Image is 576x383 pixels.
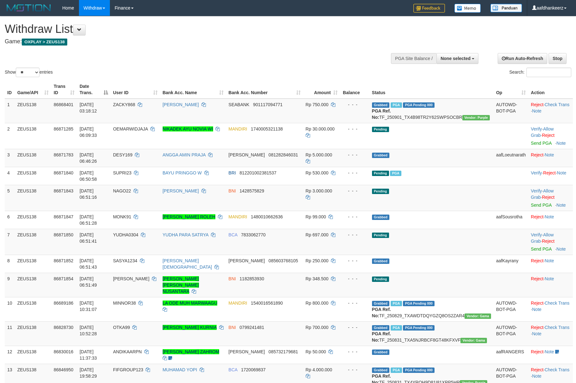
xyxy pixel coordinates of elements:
span: SASYA1234 [113,258,137,263]
h4: Game: [5,39,378,45]
a: YUDHA PARA SATRYA [163,232,208,237]
td: ZEUS138 [15,255,51,273]
span: Rp 348.500 [306,276,328,281]
span: Vendor URL: https://trx31.1velocity.biz [460,338,487,343]
img: Feedback.jpg [413,4,445,13]
td: aafKayrany [494,255,528,273]
td: 9 [5,273,15,297]
td: 6 [5,211,15,229]
th: User ID: activate to sort column ascending [111,81,160,99]
span: FIFGROUP123 [113,367,143,372]
a: [PERSON_NAME] [163,188,199,193]
span: 86871854 [54,276,73,281]
td: ZEUS138 [15,346,51,364]
span: Pending [372,171,389,176]
span: OTKA99 [113,325,130,330]
td: · · [528,167,573,185]
span: [DATE] 06:51:28 [80,214,97,226]
span: Copy 7833062770 to clipboard [241,232,266,237]
span: SUPRI23 [113,170,131,175]
b: PGA Ref. No: [372,108,391,120]
span: Marked by aafsreyleap [391,325,402,331]
span: Pending [372,127,389,132]
a: [PERSON_NAME] KURNIA [163,325,217,330]
div: - - - [343,101,367,108]
div: PGA Site Balance / [391,53,436,64]
a: BAYU PRINGGO W [163,170,202,175]
div: - - - [343,349,367,355]
td: 11 [5,321,15,346]
span: Grabbed [372,215,390,220]
td: · [528,149,573,167]
span: Grabbed [372,350,390,355]
span: 86830016 [54,349,73,354]
a: Note [532,108,542,113]
input: Search: [526,68,571,77]
a: Note [532,331,542,336]
span: BRI [229,170,236,175]
a: MUHAMAD YOPI [163,367,197,372]
td: 7 [5,229,15,255]
a: Reject [531,214,543,219]
a: NIKADEK AYU NOVIA WI [163,126,213,131]
div: - - - [343,258,367,264]
span: Rp 697.000 [306,232,328,237]
span: Pending [372,233,389,238]
td: ZEUS138 [15,229,51,255]
a: [PERSON_NAME] ZAHROM [163,349,219,354]
div: - - - [343,300,367,306]
a: ANGGA AMIN PRAJA [163,152,206,157]
a: Reject [542,133,555,138]
img: panduan.png [490,4,522,12]
span: [PERSON_NAME] [229,152,265,157]
a: Allow Grab [531,126,554,138]
th: Status [369,81,494,99]
select: Showentries [16,68,39,77]
td: ZEUS138 [15,99,51,123]
span: MINNOR38 [113,301,136,306]
span: [DATE] 06:51:16 [80,188,97,200]
span: ANDIKAARPN [113,349,142,354]
a: Reject [531,367,543,372]
a: Check Trans [545,301,570,306]
span: Copy 1740005321138 to clipboard [251,126,283,131]
span: [DATE] 19:58:29 [80,367,97,379]
a: Reject [531,258,543,263]
th: Balance [340,81,369,99]
span: Pending [372,277,389,282]
a: Reject [531,325,543,330]
div: - - - [343,126,367,132]
label: Search: [509,68,571,77]
span: BNI [229,276,236,281]
td: 2 [5,123,15,149]
span: Marked by aafnoeunsreypich [391,368,402,373]
a: Note [545,276,554,281]
span: SEABANK [229,102,249,107]
span: Grabbed [372,153,390,158]
span: 86828730 [54,325,73,330]
a: Reject [531,276,543,281]
span: [DATE] 10:52:28 [80,325,97,336]
span: Rp 530.000 [306,170,328,175]
a: Reject [531,301,543,306]
span: Rp 99.000 [306,214,326,219]
td: ZEUS138 [15,149,51,167]
a: Note [557,170,567,175]
a: Reject [542,195,555,200]
span: · [531,188,554,200]
span: 86689186 [54,301,73,306]
td: · · [528,99,573,123]
div: - - - [343,214,367,220]
span: Vendor URL: https://trx4.1velocity.biz [462,115,490,120]
button: None selected [436,53,478,64]
span: [DATE] 06:51:49 [80,276,97,288]
td: AUTOWD-BOT-PGA [494,99,528,123]
span: [PERSON_NAME] [229,349,265,354]
span: Grabbed [372,102,390,108]
span: Copy 085603768105 to clipboard [268,258,298,263]
a: Check Trans [545,367,570,372]
img: MOTION_logo.png [5,3,53,13]
div: - - - [343,232,367,238]
label: Show entries [5,68,53,77]
a: [PERSON_NAME] [163,102,199,107]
